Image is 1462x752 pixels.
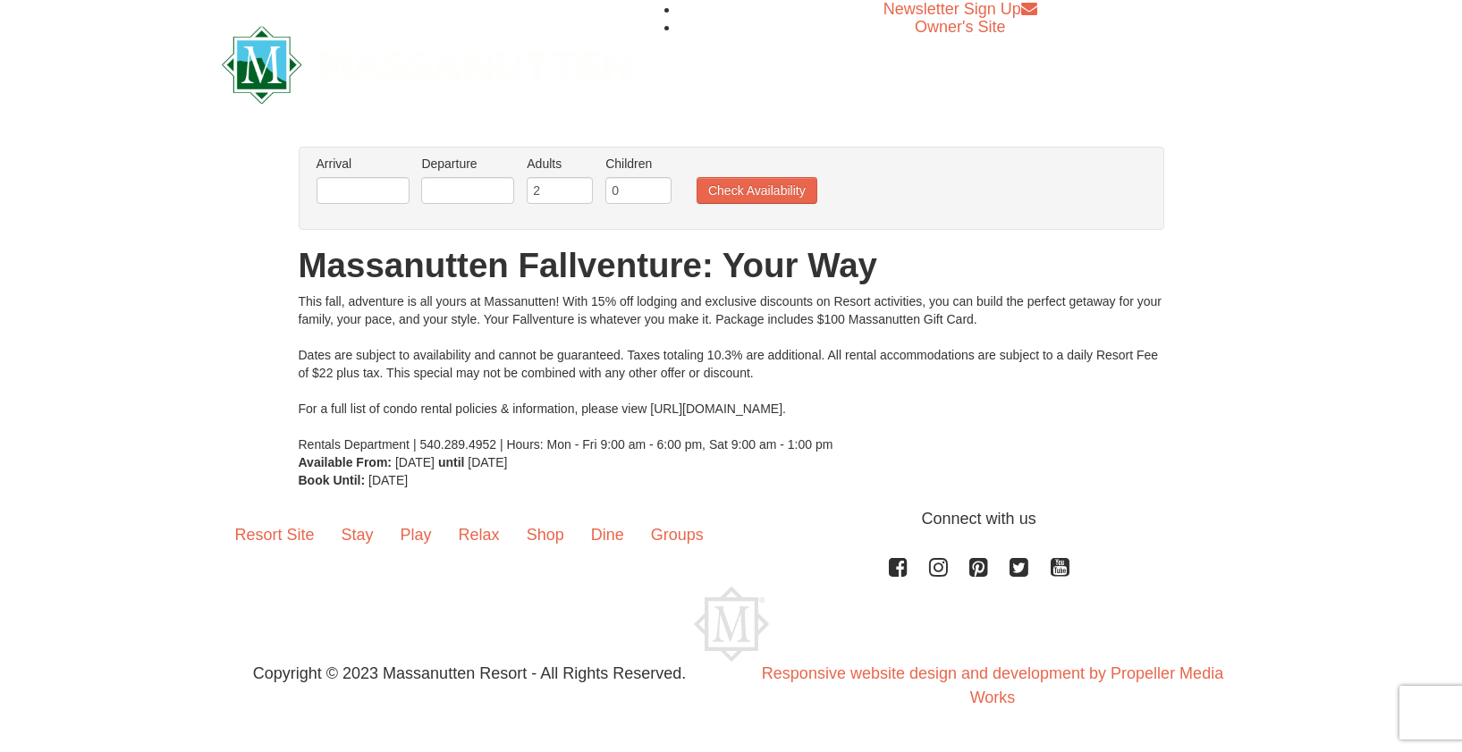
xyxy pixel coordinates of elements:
[222,41,631,83] a: Massanutten Resort
[387,507,445,562] a: Play
[395,455,435,469] span: [DATE]
[697,177,817,204] button: Check Availability
[222,507,328,562] a: Resort Site
[208,662,731,686] p: Copyright © 2023 Massanutten Resort - All Rights Reserved.
[762,664,1223,706] a: Responsive website design and development by Propeller Media Works
[222,507,1241,531] p: Connect with us
[513,507,578,562] a: Shop
[421,155,514,173] label: Departure
[445,507,513,562] a: Relax
[578,507,638,562] a: Dine
[438,455,465,469] strong: until
[638,507,717,562] a: Groups
[694,587,769,662] img: Massanutten Resort Logo
[368,473,408,487] span: [DATE]
[915,18,1005,36] a: Owner's Site
[299,455,393,469] strong: Available From:
[299,292,1164,453] div: This fall, adventure is all yours at Massanutten! With 15% off lodging and exclusive discounts on...
[468,455,507,469] span: [DATE]
[299,473,366,487] strong: Book Until:
[299,248,1164,283] h1: Massanutten Fallventure: Your Way
[605,155,672,173] label: Children
[527,155,593,173] label: Adults
[222,26,631,104] img: Massanutten Resort Logo
[317,155,410,173] label: Arrival
[328,507,387,562] a: Stay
